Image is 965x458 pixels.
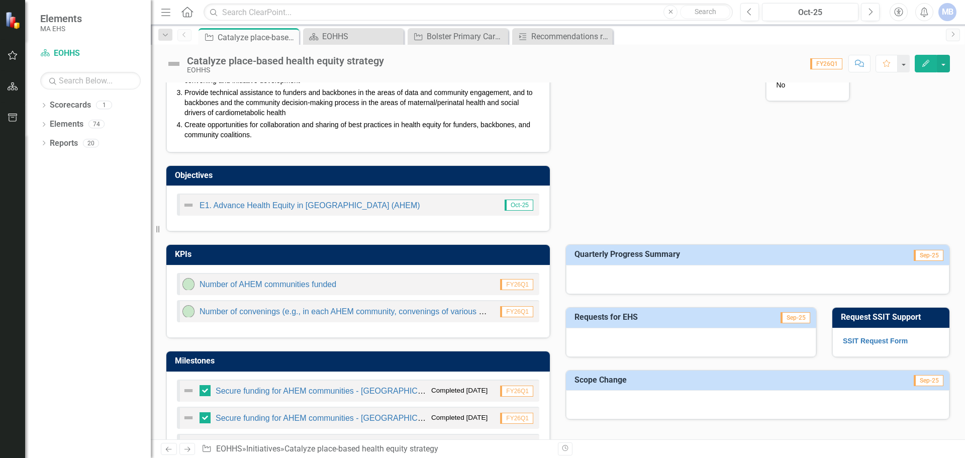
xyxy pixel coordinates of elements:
span: No [777,81,786,89]
input: Search Below... [40,72,141,89]
a: SSIT Request Form [843,337,908,345]
div: » » [202,443,550,455]
div: Catalyze place-based health equity strategy [218,31,297,44]
h3: Quarterly Progress Summary [574,250,861,259]
small: MA EHS [40,25,82,33]
button: Search [680,5,730,19]
div: EOHHS [322,30,401,43]
h3: Request SSIT Support [841,313,944,322]
a: EOHHS [40,48,141,59]
span: Oct-25 [505,200,533,211]
span: Search [695,8,716,16]
a: Reports [50,138,78,149]
div: 1 [96,101,112,110]
a: Initiatives [246,444,280,453]
div: Catalyze place-based health equity strategy [187,55,384,66]
span: FY26Q1 [500,413,533,424]
a: Scorecards [50,100,91,111]
button: Oct-25 [762,3,858,21]
span: FY26Q1 [500,386,533,397]
a: E1. Advance Health Equity in [GEOGRAPHIC_DATA] (AHEM) [200,201,420,210]
div: Catalyze place-based health equity strategy [284,444,438,453]
div: Recommendations related to and standardized data collections and reporting due by [DATE]. [531,30,610,43]
span: Sep-25 [914,250,943,261]
div: 20 [83,139,99,147]
div: 74 [88,120,105,129]
a: Secure funding for AHEM communities - [GEOGRAPHIC_DATA] [216,414,445,422]
h3: KPIs [175,250,545,259]
img: Not Defined [182,199,195,211]
a: Elements [50,119,83,130]
a: EOHHS [216,444,242,453]
div: Oct-25 [765,7,855,19]
input: Search ClearPoint... [204,4,733,21]
span: Elements [40,13,82,25]
a: Number of AHEM communities funded [200,280,336,289]
img: On-track [182,305,195,317]
span: FY26Q1 [810,58,842,69]
img: Not Defined [182,412,195,424]
span: Sep-25 [914,375,943,386]
span: FY26Q1 [500,279,533,290]
span: Create opportunities for collaboration and sharing of best practices in health equity for funders... [184,121,530,139]
a: Number of convenings (e.g., in each AHEM community, convenings of various industry partners, etc.) [200,307,559,316]
h3: Milestones [175,356,545,365]
img: Not Defined [182,439,195,451]
small: Completed [DATE] [431,386,488,395]
span: Provide technical assistance to funders and backbones in the areas of data and community engageme... [184,88,533,117]
a: EOHHS [306,30,401,43]
img: ClearPoint Strategy [4,11,23,30]
img: On-track [182,278,195,290]
span: Sep-25 [781,312,810,323]
span: FY26Q1 [500,306,533,317]
div: EOHHS [187,66,384,74]
img: Not Defined [182,385,195,397]
span: Cultivate funders for AHEM communities and facilitate the selection of backbones to conduct commu... [184,66,508,84]
img: Not Defined [166,56,182,72]
h3: Requests for EHS [574,313,734,322]
button: MB [938,3,956,21]
small: Completed [DATE] [431,413,488,422]
a: Secure funding for AHEM communities - [GEOGRAPHIC_DATA], [GEOGRAPHIC_DATA][PERSON_NAME][GEOGRAPHI... [216,387,683,395]
h3: Scope Change [574,376,808,385]
h3: Objectives [175,171,545,180]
